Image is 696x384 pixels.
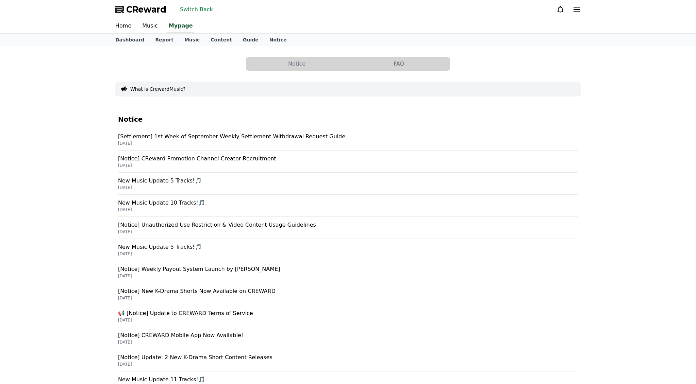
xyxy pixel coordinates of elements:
[118,295,578,301] p: [DATE]
[237,34,264,46] a: Guide
[118,185,578,190] p: [DATE]
[118,195,578,217] a: New Music Update 10 Tracks!🎵 [DATE]
[118,376,578,384] p: New Music Update 11 Tracks!🎵
[118,317,578,323] p: [DATE]
[118,163,578,168] p: [DATE]
[118,217,578,239] a: [Notice] Unauthorized Use Restriction & Video Content Usage Guidelines [DATE]
[150,34,179,46] a: Report
[130,86,185,92] button: What is CrewardMusic?
[118,261,578,283] a: [Notice] Weekly Payout System Launch by [PERSON_NAME] [DATE]
[118,199,578,207] p: New Music Update 10 Tracks!🎵
[118,362,578,367] p: [DATE]
[118,177,578,185] p: New Music Update 5 Tracks!🎵
[177,4,216,15] button: Switch Back
[118,173,578,195] a: New Music Update 5 Tracks!🎵 [DATE]
[137,19,163,33] a: Music
[118,273,578,279] p: [DATE]
[110,34,150,46] a: Dashboard
[118,265,578,273] p: [Notice] Weekly Payout System Launch by [PERSON_NAME]
[118,221,578,229] p: [Notice] Unauthorized Use Restriction & Video Content Usage Guidelines
[110,19,137,33] a: Home
[118,353,578,362] p: [Notice] Update: 2 New K-Drama Short Content Releases
[118,287,578,295] p: [Notice] New K-Drama Shorts Now Available on CREWARD
[115,4,166,15] a: CReward
[118,116,578,123] h4: Notice
[118,155,578,163] p: [Notice] CReward Promotion Channel Creator Recruitment
[179,34,205,46] a: Music
[118,243,578,251] p: New Music Update 5 Tracks!🎵
[118,128,578,151] a: [Settlement] 1st Week of September Weekly Settlement Withdrawal Request Guide [DATE]
[118,151,578,173] a: [Notice] CReward Promotion Channel Creator Recruitment [DATE]
[118,207,578,212] p: [DATE]
[118,349,578,371] a: [Notice] Update: 2 New K-Drama Short Content Releases [DATE]
[118,283,578,305] a: [Notice] New K-Drama Shorts Now Available on CREWARD [DATE]
[118,229,578,234] p: [DATE]
[118,339,578,345] p: [DATE]
[205,34,237,46] a: Content
[348,57,450,71] button: FAQ
[126,4,166,15] span: CReward
[118,327,578,349] a: [Notice] CREWARD Mobile App Now Available! [DATE]
[118,251,578,257] p: [DATE]
[118,309,578,317] p: 📢 [Notice] Update to CREWARD Terms of Service
[118,133,578,141] p: [Settlement] 1st Week of September Weekly Settlement Withdrawal Request Guide
[167,19,194,33] a: Mypage
[118,239,578,261] a: New Music Update 5 Tracks!🎵 [DATE]
[118,141,578,146] p: [DATE]
[118,331,578,339] p: [Notice] CREWARD Mobile App Now Available!
[118,305,578,327] a: 📢 [Notice] Update to CREWARD Terms of Service [DATE]
[264,34,292,46] a: Notice
[246,57,348,71] button: Notice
